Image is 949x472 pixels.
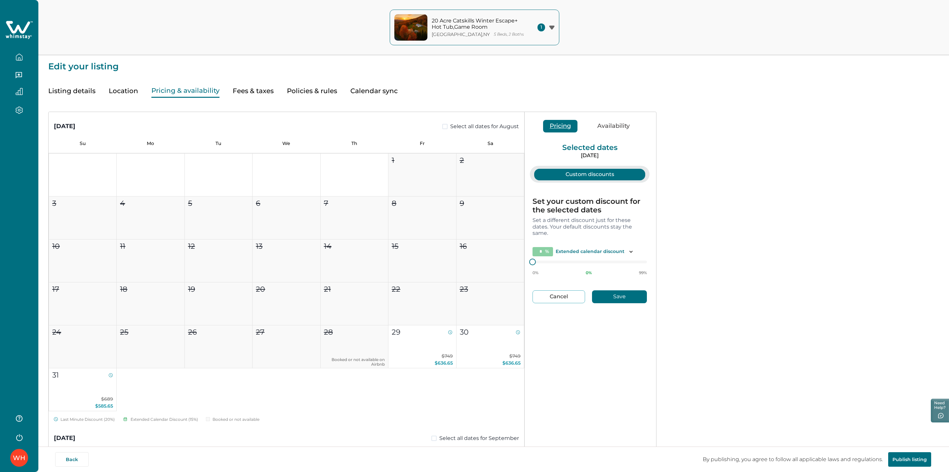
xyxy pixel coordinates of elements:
p: Extended calendar discount [556,248,624,255]
p: By publishing, you agree to follow all applicable laws and regulations. [697,456,888,463]
span: 1 [537,23,545,31]
button: Location [109,84,138,98]
button: 29$749$636.65 [388,325,456,368]
span: Select all dates for August [450,123,519,130]
div: Last Minute Discount (20%) [54,417,115,422]
p: 28 [324,327,333,338]
p: Set your custom discount for the selected dates [533,197,647,214]
button: 30$749$636.65 [456,325,524,368]
p: Mo [117,141,185,146]
button: Toggle description [627,248,635,256]
span: $749 [442,353,453,359]
p: Tu [184,141,253,146]
p: Th [320,141,388,146]
button: 31$689$585.65 [49,368,117,411]
button: Back [55,452,89,467]
p: Su [49,141,117,146]
button: Availability [591,120,636,132]
button: Pricing [543,120,577,132]
span: $636.65 [502,360,521,366]
div: [DATE] [54,122,75,131]
button: Policies & rules [287,84,337,98]
button: property-cover20 Acre Catskills Winter Escape+ Hot Tub,Game Room[GEOGRAPHIC_DATA],NY5 Beds, 2 Baths1 [390,10,559,45]
p: We [253,141,321,146]
p: 0% [533,270,538,275]
p: [DATE] [525,152,655,159]
p: 5 Beds, 2 Baths [494,32,524,37]
span: $636.65 [435,360,453,366]
span: $749 [509,353,521,359]
div: [DATE] [54,434,75,443]
p: 30 [460,327,469,338]
button: Pricing & availability [151,84,219,98]
button: 28Booked or not available on Airbnb [321,325,388,368]
p: 20 Acre Catskills Winter Escape+ Hot Tub,Game Room [432,18,521,30]
p: [GEOGRAPHIC_DATA] , NY [432,32,490,37]
button: Custom discounts [534,169,645,180]
span: Select all dates for September [439,434,519,442]
img: property-cover [394,14,427,41]
p: 99% [639,270,647,275]
div: Extended Calendar Discount (15%) [123,417,198,422]
p: Selected dates [525,144,655,151]
p: Booked or not available on Airbnb [324,357,385,367]
p: Edit your listing [48,55,939,71]
p: 31 [52,370,59,381]
button: Listing details [48,84,96,98]
p: Fr [388,141,456,146]
p: 0 % [586,270,592,275]
button: Cancel [533,290,585,303]
button: Fees & taxes [233,84,274,98]
span: $585.65 [95,403,113,409]
span: $689 [101,396,113,402]
button: Calendar sync [350,84,398,98]
div: Whimstay Host [13,450,25,466]
button: Save [592,290,647,303]
p: Set a different discount just for these dates. Your default discounts stay the same. [533,217,647,236]
p: Sa [456,141,524,146]
button: Publish listing [888,452,931,467]
p: 29 [392,327,400,338]
div: Booked or not available [206,417,259,422]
